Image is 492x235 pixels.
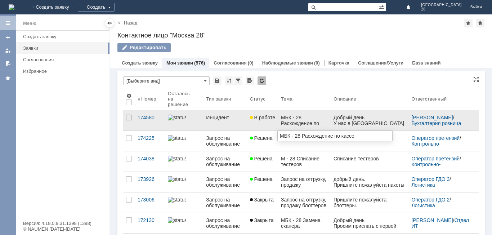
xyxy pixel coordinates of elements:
a: Запрос на обслуживание [203,151,247,172]
div: Номер [141,96,156,102]
div: Запрос на обслуживание [206,156,244,167]
img: statusbar-100 (1).png [168,197,186,203]
span: Расширенный поиск [379,3,386,10]
div: / [411,156,470,167]
a: statusbar-100 (1).png [165,131,203,151]
span: В работе [250,115,275,120]
a: Запрос на отгрузку, продажу фасовочных пакетов [278,172,331,192]
a: Запрос на обслуживание [203,192,247,213]
div: Запрос на обслуживание [206,197,244,208]
a: Создать заявку [2,32,14,43]
a: Логистика [411,182,435,188]
div: Меню [23,19,36,28]
div: Добавить в избранное [464,19,473,27]
a: Создать заявку [122,60,158,66]
a: statusbar-100 (1).png [165,192,203,213]
div: Описание [334,96,356,102]
a: Создать заявку [20,31,108,42]
div: © NAUMEN [DATE]-[DATE] [23,227,102,231]
a: МБК - 28 Расхождение по кассе [278,110,331,130]
th: Осталось на решение [165,88,203,110]
a: 174038 [135,151,165,172]
a: М - 28 Списание тестеров [278,151,331,172]
a: [PERSON_NAME] [411,115,453,120]
div: М - 28 Списание тестеров [281,156,328,167]
a: [PERSON_NAME] [411,217,453,223]
span: [GEOGRAPHIC_DATA] [421,3,462,7]
a: statusbar-100 (1).png [165,151,203,172]
a: Запрос на обслуживание [203,172,247,192]
a: Закрыта [247,213,278,233]
div: Тема [281,96,292,102]
div: Запрос на отгрузку, продажу фасовочных пакетов [281,176,328,188]
a: Оператор ГДО 3 [411,176,449,182]
a: 173006 [135,192,165,213]
a: Соглашения/Услуги [358,60,403,66]
div: / [411,176,470,188]
th: Ответственный [408,88,473,110]
a: statusbar-100 (1).png [165,172,203,192]
a: Заявки [20,43,108,54]
div: (0) [314,60,320,66]
div: Избранное [23,68,97,74]
div: 174225 [138,135,162,141]
div: Сохранить вид [213,76,222,85]
div: / [411,197,470,208]
div: Запрос на обслуживание [206,135,244,147]
a: Запрос на обслуживание [203,213,247,233]
a: Перейти на домашнюю страницу [9,4,14,10]
a: Согласования [20,54,108,65]
span: Закрыта [250,217,274,223]
div: / [411,135,470,147]
a: Контрольно-ревизионный отдел [411,161,457,173]
div: Заявки [23,45,105,51]
div: Инцидент [206,115,244,120]
div: Создать заявку [23,34,105,39]
a: В работе [247,110,278,130]
div: Контактное лицо "Москва 28" [117,32,485,39]
div: МБК - 28 Замена сканера [281,217,328,229]
a: Мои заявки [166,60,193,66]
a: Согласования [214,60,247,66]
div: / [411,115,470,126]
div: 172130 [138,217,162,223]
a: МБК - 28 Замена сканера [278,213,331,233]
a: 174580 [135,110,165,130]
div: 174038 [138,156,162,161]
div: Сортировка... [225,76,233,85]
a: Карточка [328,60,349,66]
div: Запрос на обслуживание [206,217,244,229]
div: (576) [194,60,205,66]
div: Обновлять список [258,76,266,85]
div: (0) [248,60,254,66]
div: Экспорт списка [246,76,254,85]
a: 174225 [135,131,165,151]
a: Решена [247,151,278,172]
div: Согласования [23,57,105,62]
a: Оператор ГДО 2 [411,197,449,203]
a: Решена [247,131,278,151]
div: 173926 [138,176,162,182]
a: Запрос на отгрузку, продажу блоттеров [278,192,331,213]
a: Запрос на обслуживание [203,131,247,151]
div: Скрыть меню [105,19,114,27]
a: Наблюдаемые заявки [262,60,313,66]
img: statusbar-100 (1).png [168,176,186,182]
div: Осталось на решение [168,91,194,107]
div: Создать [78,3,115,12]
a: Решена [247,172,278,192]
a: Отдел ИТ [411,217,470,229]
span: Решена [250,135,273,141]
a: Инцидент [203,110,247,130]
a: Мои согласования [2,58,14,69]
span: Решена [250,156,273,161]
a: statusbar-100 (1).png [165,110,203,130]
th: Статус [247,88,278,110]
div: Тип заявки [206,96,231,102]
a: Закрыта [247,192,278,213]
div: / [411,217,470,229]
div: 174580 [138,115,162,120]
div: Ответственный [411,96,447,102]
span: Закрыта [250,197,274,203]
a: Назад [124,20,137,26]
